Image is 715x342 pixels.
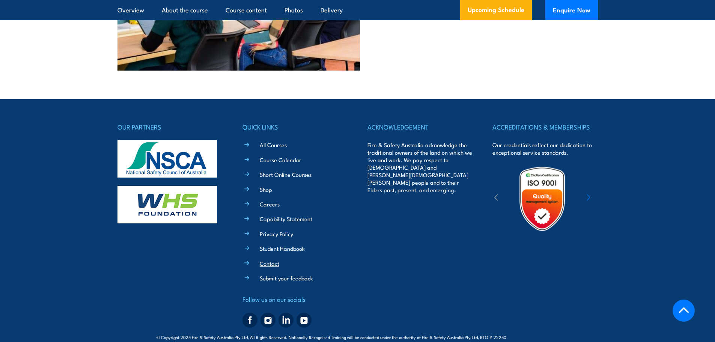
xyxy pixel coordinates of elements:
a: Short Online Courses [260,170,312,178]
a: Submit your feedback [260,274,313,282]
a: Student Handbook [260,244,305,252]
h4: QUICK LINKS [242,122,348,132]
a: Capability Statement [260,215,312,223]
h4: OUR PARTNERS [117,122,223,132]
a: Shop [260,185,272,193]
h4: Follow us on our socials [242,294,348,304]
img: ewpa-logo [575,186,641,212]
a: KND Digital [532,333,558,340]
p: Our credentials reflect our dedication to exceptional service standards. [492,141,598,156]
img: Untitled design (19) [509,166,575,232]
a: Privacy Policy [260,230,293,238]
p: Fire & Safety Australia acknowledge the traditional owners of the land on which we live and work.... [367,141,473,194]
a: Contact [260,259,279,267]
span: Site: [516,334,558,340]
a: Careers [260,200,280,208]
span: © Copyright 2025 Fire & Safety Australia Pty Ltd, All Rights Reserved. Nationally Recognised Trai... [157,333,558,340]
h4: ACCREDITATIONS & MEMBERSHIPS [492,122,598,132]
a: All Courses [260,141,287,149]
img: nsca-logo-footer [117,140,217,178]
a: Course Calendar [260,156,301,164]
img: whs-logo-footer [117,186,217,223]
h4: ACKNOWLEDGEMENT [367,122,473,132]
